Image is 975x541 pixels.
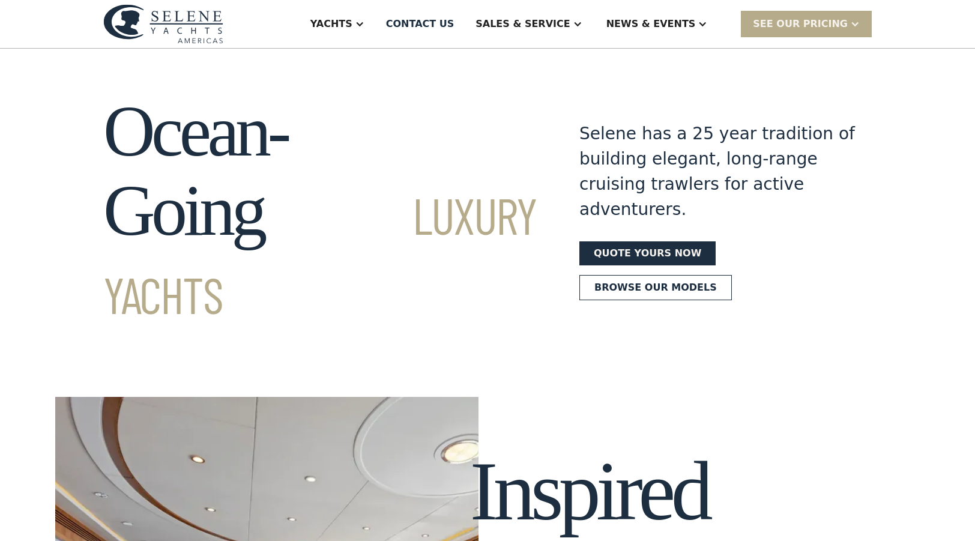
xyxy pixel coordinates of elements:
img: logo [103,4,223,43]
div: SEE Our Pricing [741,11,872,37]
div: Selene has a 25 year tradition of building elegant, long-range cruising trawlers for active adven... [579,121,856,222]
div: SEE Our Pricing [753,17,848,31]
h1: Ocean-Going [103,92,536,330]
a: Browse our models [579,275,732,300]
div: Sales & Service [475,17,570,31]
div: Contact US [386,17,454,31]
a: Quote yours now [579,241,716,265]
div: News & EVENTS [606,17,696,31]
div: Yachts [310,17,352,31]
span: Luxury Yachts [103,184,536,324]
